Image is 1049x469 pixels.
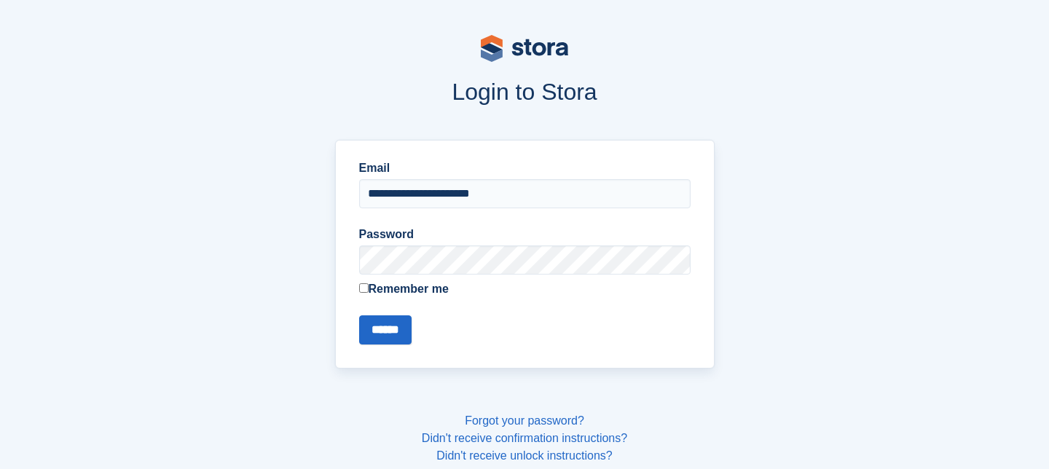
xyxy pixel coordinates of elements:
label: Email [359,159,691,177]
h1: Login to Stora [57,79,992,105]
input: Remember me [359,283,369,293]
a: Forgot your password? [465,414,584,427]
img: stora-logo-53a41332b3708ae10de48c4981b4e9114cc0af31d8433b30ea865607fb682f29.svg [481,35,568,62]
a: Didn't receive unlock instructions? [436,449,612,462]
label: Password [359,226,691,243]
label: Remember me [359,280,691,298]
a: Didn't receive confirmation instructions? [422,432,627,444]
